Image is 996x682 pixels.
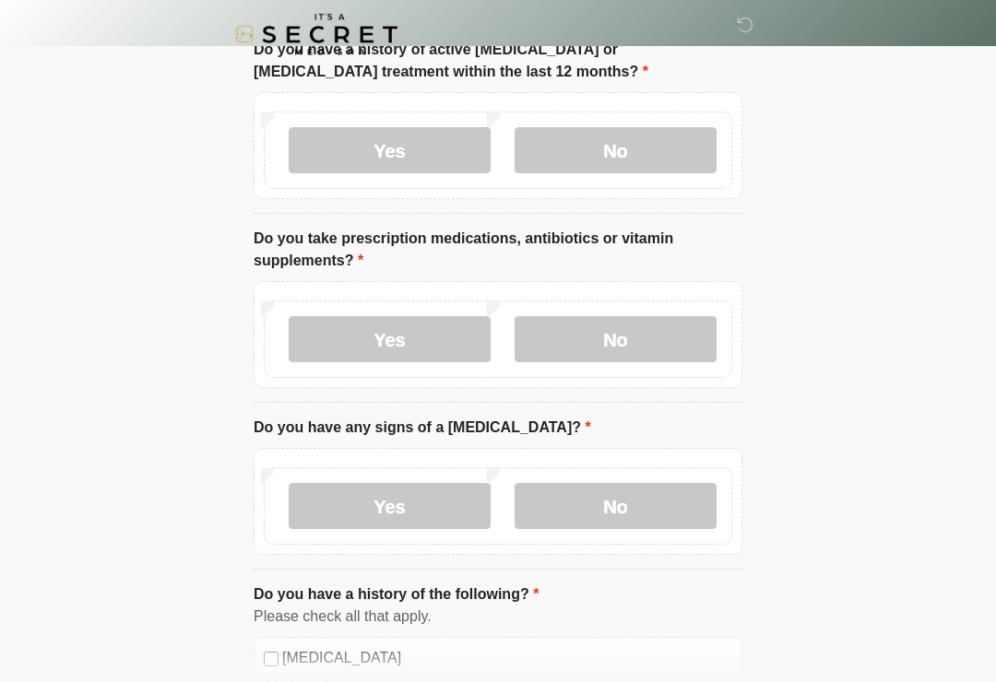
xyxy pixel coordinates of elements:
[289,317,491,363] label: Yes
[254,584,539,606] label: Do you have a history of the following?
[515,484,717,530] label: No
[282,648,732,670] label: [MEDICAL_DATA]
[264,653,279,667] input: [MEDICAL_DATA]
[254,417,591,440] label: Do you have any signs of a [MEDICAL_DATA]?
[515,128,717,174] label: No
[289,484,491,530] label: Yes
[289,128,491,174] label: Yes
[515,317,717,363] label: No
[254,606,742,629] div: Please check all that apply.
[254,229,742,273] label: Do you take prescription medications, antibiotics or vitamin supplements?
[235,14,397,55] img: It's A Secret Med Spa Logo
